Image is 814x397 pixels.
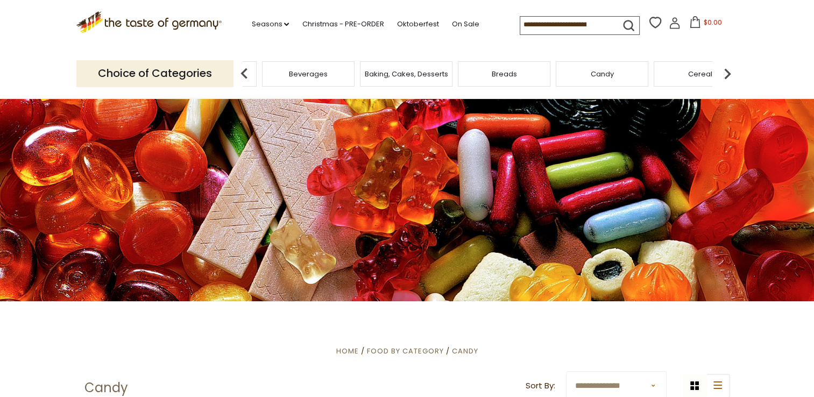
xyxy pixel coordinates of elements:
a: Candy [452,346,478,356]
a: Breads [492,70,517,78]
a: Christmas - PRE-ORDER [302,18,384,30]
label: Sort By: [526,379,555,393]
a: Candy [591,70,614,78]
a: Beverages [289,70,328,78]
a: Cereal [688,70,712,78]
a: On Sale [451,18,479,30]
button: $0.00 [683,16,728,32]
span: $0.00 [703,18,721,27]
img: next arrow [717,63,738,84]
a: Baking, Cakes, Desserts [365,70,448,78]
a: Home [336,346,358,356]
a: Seasons [251,18,289,30]
p: Choice of Categories [76,60,233,87]
a: Oktoberfest [397,18,438,30]
img: previous arrow [233,63,255,84]
a: Food By Category [366,346,443,356]
h1: Candy [84,380,128,396]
